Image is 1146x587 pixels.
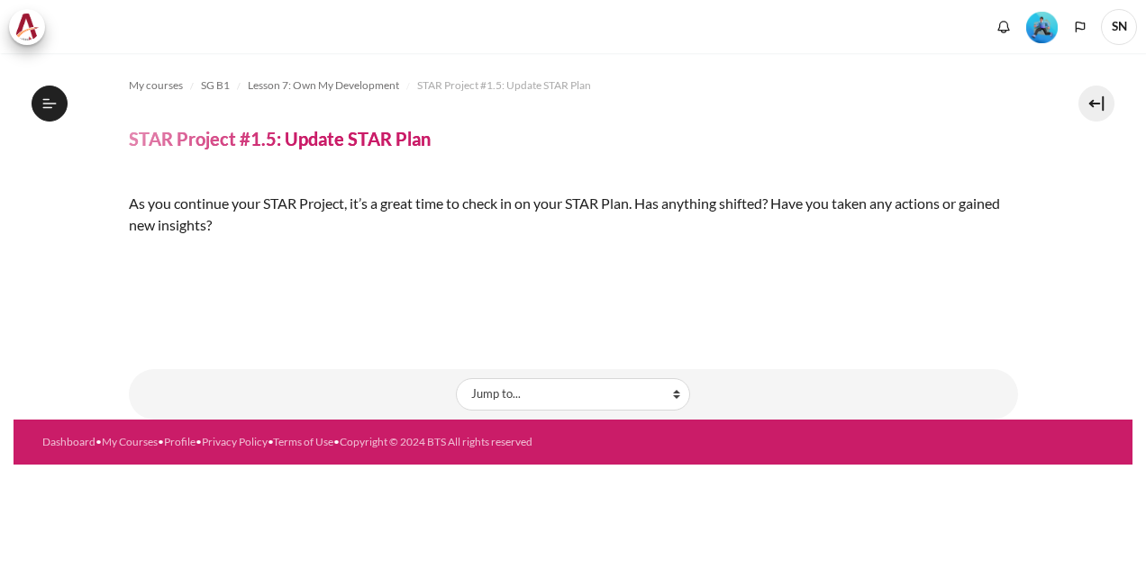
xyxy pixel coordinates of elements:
a: My courses [129,75,183,96]
span: SG B1 [201,77,230,94]
a: My Courses [102,435,158,448]
nav: Navigation bar [129,71,1018,100]
a: Level #3 [1019,10,1065,43]
img: Level #3 [1026,12,1058,43]
a: Copyright © 2024 BTS All rights reserved [340,435,532,448]
span: STAR Project #1.5: Update STAR Plan [417,77,591,94]
a: STAR Project #1.5: Update STAR Plan [417,75,591,96]
a: Privacy Policy [202,435,268,448]
a: Profile [164,435,196,448]
span: Lesson 7: Own My Development [248,77,399,94]
a: Architeck Architeck [9,9,54,45]
a: SG B1 [201,75,230,96]
p: As you continue your STAR Project, it’s a great time to check in on your STAR Plan. Has anything ... [129,193,1018,236]
span: My courses [129,77,183,94]
img: Architeck [14,14,40,41]
span: SN [1101,9,1137,45]
a: Terms of Use [273,435,333,448]
a: Lesson 7: Own My Development [248,75,399,96]
section: Content [14,53,1132,420]
a: User menu [1101,9,1137,45]
div: Level #3 [1026,10,1058,43]
a: Dashboard [42,435,95,448]
div: • • • • • [42,434,625,450]
h4: STAR Project #1.5: Update STAR Plan [129,127,431,150]
button: Languages [1067,14,1094,41]
div: Show notification window with no new notifications [990,14,1017,41]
